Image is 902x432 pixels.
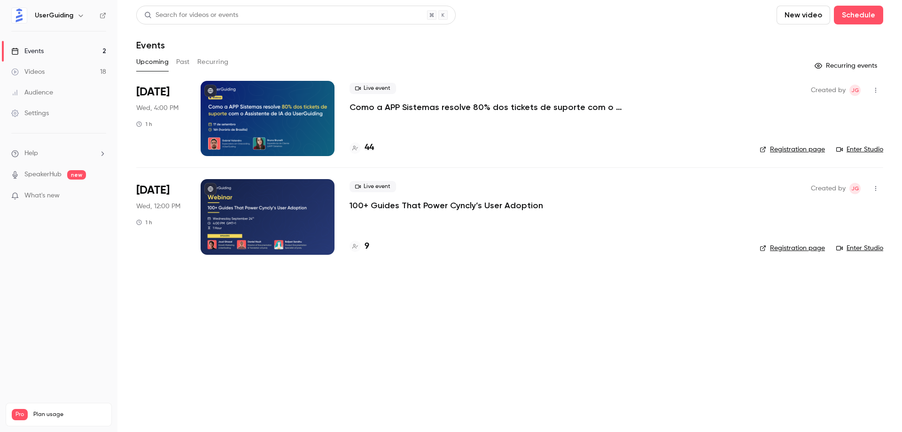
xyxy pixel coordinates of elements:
span: [DATE] [136,183,170,198]
span: new [67,170,86,180]
div: Sep 24 Wed, 4:00 PM (Europe/London) [136,179,186,254]
a: 100+ Guides That Power Cyncly’s User Adoption [350,200,543,211]
h4: 44 [365,141,374,154]
button: Recurring [197,55,229,70]
div: Events [11,47,44,56]
button: Upcoming [136,55,169,70]
button: Recurring events [810,58,883,73]
a: SpeakerHub [24,170,62,180]
span: What's new [24,191,60,201]
li: help-dropdown-opener [11,149,106,158]
div: Sep 17 Wed, 4:00 PM (America/Sao Paulo) [136,81,186,156]
span: Wed, 4:00 PM [136,103,179,113]
a: Como a APP Sistemas resolve 80% dos tickets de suporte com o Assistente de IA da UserGuiding [350,102,631,113]
button: New video [777,6,830,24]
a: Enter Studio [836,145,883,154]
h1: Events [136,39,165,51]
a: Enter Studio [836,243,883,253]
iframe: Noticeable Trigger [95,192,106,200]
span: Live event [350,181,396,192]
a: 9 [350,240,369,253]
span: Joud Ghazal [849,85,861,96]
button: Past [176,55,190,70]
span: JG [851,183,859,194]
div: 1 h [136,120,152,128]
span: Created by [811,183,846,194]
span: Plan usage [33,411,106,418]
span: JG [851,85,859,96]
span: Live event [350,83,396,94]
div: Search for videos or events [144,10,238,20]
div: Audience [11,88,53,97]
img: UserGuiding [12,8,27,23]
a: 44 [350,141,374,154]
a: Registration page [760,145,825,154]
span: [DATE] [136,85,170,100]
span: Pro [12,409,28,420]
span: Created by [811,85,846,96]
div: Videos [11,67,45,77]
div: Settings [11,109,49,118]
span: Wed, 12:00 PM [136,202,180,211]
span: Help [24,149,38,158]
h4: 9 [365,240,369,253]
span: Joud Ghazal [849,183,861,194]
div: 1 h [136,219,152,226]
button: Schedule [834,6,883,24]
h6: UserGuiding [35,11,73,20]
a: Registration page [760,243,825,253]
